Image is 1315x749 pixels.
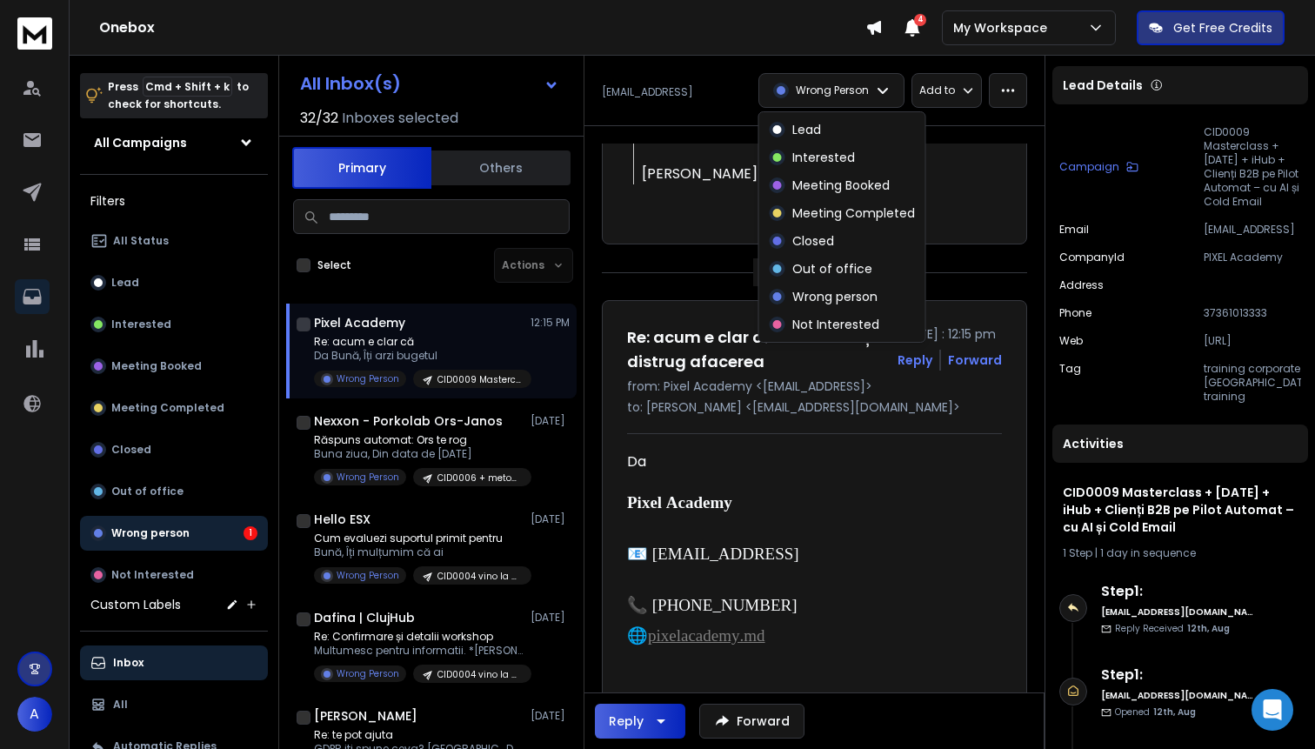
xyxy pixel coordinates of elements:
[437,570,521,583] p: CID0004 vino la workshop + firme software + workshop Clienți B2B cu AI și Cold Email
[648,626,765,645] a: pixelacademy.md
[337,471,399,484] p: Wrong Person
[342,108,458,129] h3: Inboxes selected
[314,447,523,461] p: Buna ziua, Din data de [DATE]
[314,433,523,447] p: Răspuns automat: Ors te rog
[914,14,926,26] span: 4
[642,164,988,184] div: [PERSON_NAME]
[792,288,878,305] p: Wrong person
[1059,362,1081,404] p: tag
[1100,545,1196,560] span: 1 day in sequence
[437,471,521,485] p: CID0006 + metodă noua + appolo + sales people
[111,568,194,582] p: Not Interested
[1204,125,1301,209] p: CID0009 Masterclass + [DATE] + iHub + Clienți B2B pe Pilot Automat – cu AI și Cold Email
[111,401,224,415] p: Meeting Completed
[1059,306,1091,320] p: Phone
[314,532,523,545] p: Cum evaluezi suportul primit pentru
[143,77,232,97] span: Cmd + Shift + k
[531,414,570,428] p: [DATE]
[337,667,399,680] p: Wrong Person
[1063,484,1298,536] h1: CID0009 Masterclass + [DATE] + iHub + Clienți B2B pe Pilot Automat – cu AI și Cold Email
[699,704,804,739] button: Forward
[609,712,644,730] div: Reply
[314,335,523,349] p: Re: acum e clar că
[94,134,187,151] h1: All Campaigns
[1115,706,1196,719] p: Opened
[314,630,523,644] p: Re: Confirmare și detalii workshop
[17,17,52,50] img: logo
[1204,223,1301,237] p: [EMAIL_ADDRESS]
[627,493,732,512] b: Pixel Academy
[792,204,915,222] p: Meeting Completed
[1204,362,1301,404] p: training corporate [GEOGRAPHIC_DATA], training
[17,697,52,732] span: A
[1115,622,1230,635] p: Reply Received
[898,325,1002,343] p: [DATE] : 12:15 pm
[317,258,351,272] label: Select
[792,177,890,194] p: Meeting Booked
[314,728,523,742] p: Re: te pot ajuta
[948,351,1002,369] div: Forward
[314,511,370,528] h1: Hello ESX
[90,596,181,613] h3: Custom Labels
[1059,278,1104,292] p: address
[300,75,401,92] h1: All Inbox(s)
[437,373,521,386] p: CID0009 Masterclass + [DATE] + iHub + Clienți B2B pe Pilot Automat – cu AI și Cold Email
[1059,223,1089,237] p: Email
[531,709,570,723] p: [DATE]
[627,378,1002,395] p: from: Pixel Academy <[EMAIL_ADDRESS]>
[113,234,169,248] p: All Status
[314,314,405,331] h1: Pixel Academy
[1252,689,1293,731] div: Open Intercom Messenger
[1063,546,1298,560] div: |
[1173,19,1272,37] p: Get Free Credits
[627,398,1002,416] p: to: [PERSON_NAME] <[EMAIL_ADDRESS][DOMAIN_NAME]>
[627,596,798,614] span: 📞 [PHONE_NUMBER]
[796,84,869,97] p: Wrong Person
[1101,689,1253,702] h6: [EMAIL_ADDRESS][DOMAIN_NAME]
[111,318,171,331] p: Interested
[627,625,988,645] p: 🌐
[1204,306,1301,320] p: 37361013333
[792,260,872,278] p: Out of office
[314,707,417,725] h1: [PERSON_NAME]
[531,316,570,330] p: 12:15 PM
[113,698,128,712] p: All
[337,372,399,385] p: Wrong Person
[602,85,693,99] p: [EMAIL_ADDRESS]
[111,443,151,457] p: Closed
[111,485,184,498] p: Out of office
[792,121,821,138] p: Lead
[1059,160,1119,174] p: Campaign
[1204,334,1301,348] p: [URL]
[792,316,879,333] p: Not Interested
[108,78,249,113] p: Press to check for shortcuts.
[1059,251,1125,264] p: companyId
[531,611,570,625] p: [DATE]
[111,276,139,290] p: Lead
[1153,706,1196,719] span: 12th, Aug
[792,232,834,250] p: Closed
[1063,545,1092,560] span: 1 Step
[792,149,855,166] p: Interested
[531,512,570,526] p: [DATE]
[244,526,257,540] div: 1
[300,108,338,129] span: 32 / 32
[1187,622,1230,635] span: 12th, Aug
[1059,334,1083,348] p: web
[919,84,955,97] p: Add to
[627,545,799,563] span: 📧 [EMAIL_ADDRESS]
[314,609,415,626] h1: Dafina | ClujHub
[627,451,988,472] div: Da
[99,17,865,38] h1: Onebox
[111,359,202,373] p: Meeting Booked
[314,644,523,658] p: Multumesc pentru informatii. *[PERSON_NAME]*
[1052,425,1308,463] div: Activities
[953,19,1054,37] p: My Workspace
[113,656,144,670] p: Inbox
[292,147,431,189] button: Primary
[431,149,571,187] button: Others
[1204,251,1301,264] p: PIXEL Academy
[627,325,887,374] h1: Re: acum e clar că reclamele îți distrug afacerea
[314,412,503,430] h1: Nexxon - Porkolab Ors-Janos
[314,545,523,559] p: Bună, Îți mulțumim că ai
